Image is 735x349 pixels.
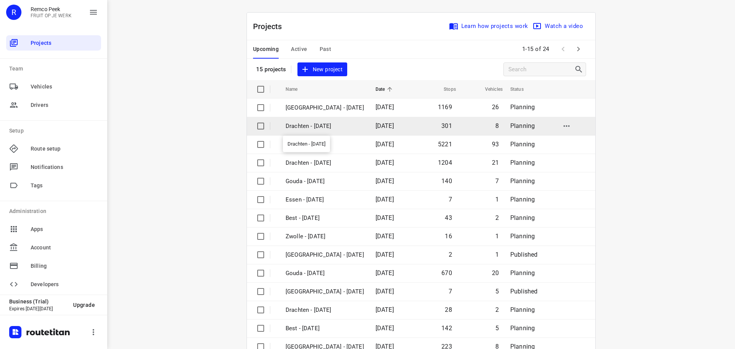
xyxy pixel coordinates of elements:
span: [DATE] [376,159,394,166]
p: Expires [DATE][DATE] [9,306,67,311]
span: 7 [449,288,452,295]
div: R [6,5,21,20]
p: Antwerpen - Thursday [286,251,364,259]
span: [DATE] [376,306,394,313]
span: Apps [31,225,98,233]
span: Projects [31,39,98,47]
span: 2 [495,214,499,221]
span: [DATE] [376,251,394,258]
span: New project [302,65,343,74]
div: Projects [6,35,101,51]
span: 301 [441,122,452,129]
p: Administration [9,207,101,215]
div: Search [574,65,586,74]
span: Planning [510,214,535,221]
span: 7 [449,196,452,203]
p: Setup [9,127,101,135]
p: Gemeente Rotterdam - Thursday [286,287,364,296]
span: [DATE] [376,141,394,148]
div: Tags [6,178,101,193]
span: 1 [495,196,499,203]
span: Planning [510,141,535,148]
span: Stops [434,85,456,94]
span: Previous Page [555,41,571,57]
span: [DATE] [376,122,394,129]
span: 1-15 of 24 [519,41,552,57]
span: Drivers [31,101,98,109]
span: 1 [495,251,499,258]
span: 670 [441,269,452,277]
p: Gouda - Monday [286,140,364,149]
span: Route setup [31,145,98,153]
span: Past [320,44,332,54]
button: Upgrade [67,298,101,312]
p: Projects [253,21,288,32]
span: 5 [495,288,499,295]
span: 1204 [438,159,452,166]
span: Planning [510,306,535,313]
span: [DATE] [376,269,394,277]
div: Route setup [6,141,101,156]
span: [DATE] [376,214,394,221]
div: Account [6,240,101,255]
p: Essen - Friday [286,195,364,204]
span: Status [510,85,534,94]
span: 93 [492,141,499,148]
span: [DATE] [376,233,394,240]
span: 5221 [438,141,452,148]
span: [DATE] [376,177,394,185]
span: Vehicles [31,83,98,91]
span: [DATE] [376,103,394,111]
span: 16 [445,233,452,240]
div: Apps [6,221,101,237]
div: Notifications [6,159,101,175]
div: Drivers [6,97,101,113]
span: Date [376,85,395,94]
span: Published [510,251,538,258]
p: Business (Trial) [9,298,67,305]
span: 28 [445,306,452,313]
span: Name [286,85,308,94]
span: 20 [492,269,499,277]
p: Zwolle - Friday [286,232,364,241]
span: Planning [510,122,535,129]
div: Developers [6,277,101,292]
p: Gouda - Friday [286,177,364,186]
span: Planning [510,177,535,185]
p: 15 projects [256,66,286,73]
span: 8 [495,122,499,129]
span: Active [291,44,307,54]
span: Vehicles [475,85,503,94]
input: Search projects [508,64,574,75]
span: Tags [31,182,98,190]
p: Best - Thursday [286,324,364,333]
p: Drachten - [DATE] [286,122,364,131]
p: Drachten - Thursday [286,306,364,315]
span: 43 [445,214,452,221]
span: 1169 [438,103,452,111]
span: Planning [510,196,535,203]
span: Planning [510,103,535,111]
span: [DATE] [376,324,394,332]
div: Vehicles [6,79,101,94]
span: 2 [449,251,452,258]
span: Developers [31,280,98,288]
span: 1 [495,233,499,240]
span: [DATE] [376,196,394,203]
p: Gouda - Thursday [286,269,364,278]
span: 21 [492,159,499,166]
span: Account [31,244,98,252]
p: Team [9,65,101,73]
span: Upcoming [253,44,279,54]
span: Notifications [31,163,98,171]
p: Drachten - Monday [286,159,364,167]
p: Best - Friday [286,214,364,223]
span: Billing [31,262,98,270]
span: 26 [492,103,499,111]
span: 7 [495,177,499,185]
p: [GEOGRAPHIC_DATA] - [DATE] [286,103,364,112]
span: Upgrade [73,302,95,308]
span: Planning [510,269,535,277]
span: 140 [441,177,452,185]
p: FRUIT OP JE WERK [31,13,72,18]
